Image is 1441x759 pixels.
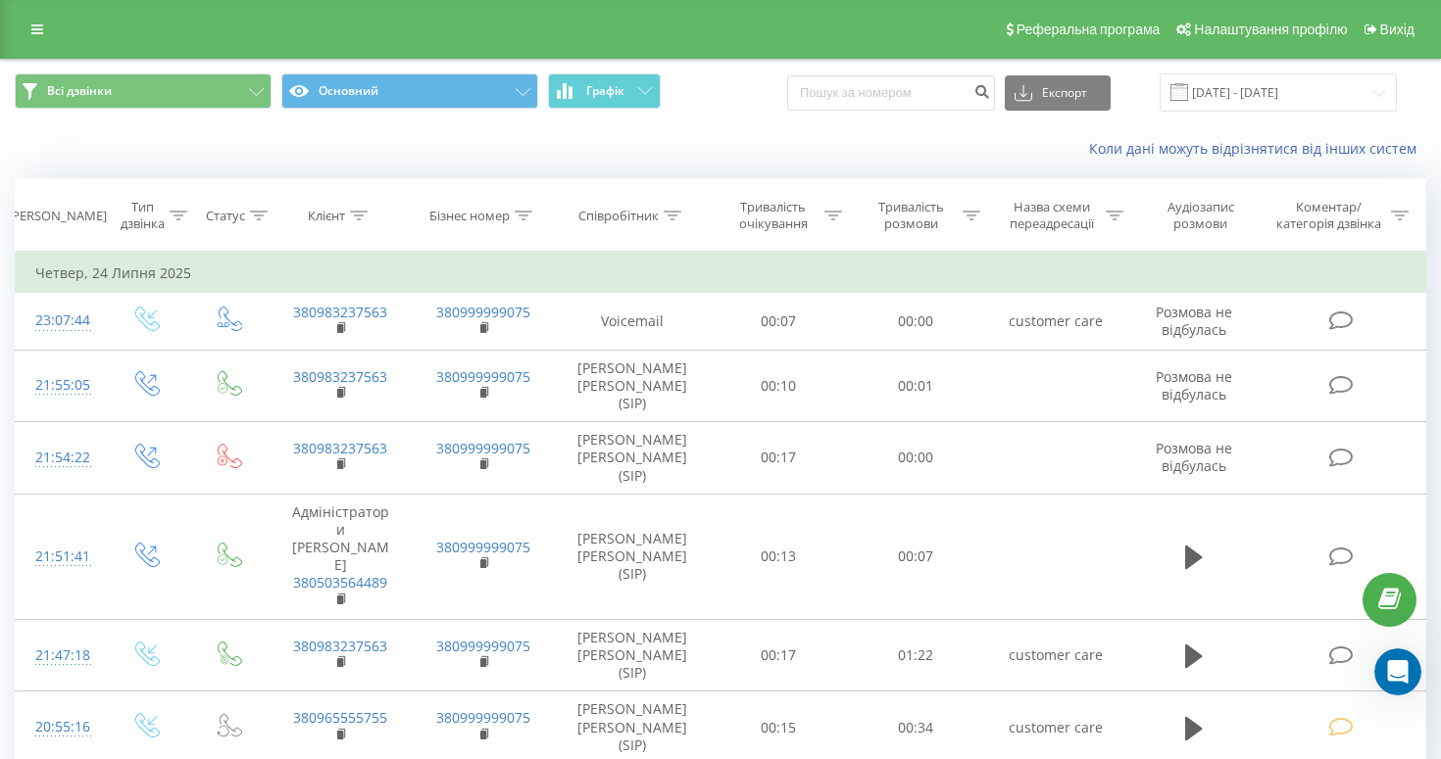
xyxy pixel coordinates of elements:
div: Нещодавнє повідомленняProfile image for ValeriiПрошу вас протестувати по можливостіValerii•21 год... [20,263,373,366]
img: Profile image for Daniil [210,31,249,71]
span: Всі дзвінки [47,83,112,99]
span: Реферальна програма [1017,22,1161,37]
a: 380999999075 [436,439,530,457]
span: Розмова не відбулась [1156,303,1232,339]
span: Допомога [291,584,362,597]
span: Прошу вас протестувати по можливості [87,310,378,326]
span: Головна [32,584,97,597]
div: Бізнес номер [429,208,510,224]
div: Тривалість очікування [727,199,820,232]
button: Повідомлення [130,535,261,613]
a: 380999999075 [436,708,530,727]
button: Графік [548,73,661,109]
a: 380503564489 [293,573,387,592]
div: Закрити [337,31,373,67]
a: 380965555755 [293,708,387,727]
span: Повідомлення [145,584,247,597]
input: Пошук за номером [787,75,995,111]
td: 00:00 [847,422,984,495]
td: 00:17 [709,619,846,691]
button: Пошук в статтях [28,469,364,508]
div: Клієнт [308,208,345,224]
div: Тип дзвінка [121,199,165,232]
span: Налаштування профілю [1194,22,1347,37]
div: Нещодавнє повідомлення [40,280,352,301]
div: Статус [206,208,245,224]
td: [PERSON_NAME] [PERSON_NAME] (SIP) [555,494,709,619]
div: Напишіть нам повідомленняЗазвичай ми відповідаємо за хвилину [20,376,373,451]
a: 380999999075 [436,538,530,556]
td: 01:22 [847,619,984,691]
td: customer care [984,293,1127,350]
p: Вiтаю 👋 [39,139,353,172]
div: API Ringostat. API-запит з'єднання 2х номерів [40,524,328,565]
button: Допомога [262,535,392,613]
span: Графік [586,84,624,98]
img: Profile image for Vladyslav [247,31,286,71]
iframe: Intercom live chat [1374,648,1421,695]
a: 380983237563 [293,303,387,321]
div: 21:47:18 [35,637,83,675]
button: Основний [281,73,538,109]
td: [PERSON_NAME] [PERSON_NAME] (SIP) [555,350,709,422]
td: Четвер, 24 Липня 2025 [16,254,1426,293]
div: Profile image for ValeriiПрошу вас протестувати по можливостіValerii•21 год. тому [21,293,372,365]
a: 380999999075 [436,367,530,386]
div: Коментар/категорія дзвінка [1271,199,1386,232]
div: • 21 год. тому [133,329,232,350]
a: 380983237563 [293,637,387,655]
div: 21:54:22 [35,439,83,477]
div: Зазвичай ми відповідаємо за хвилину [40,413,327,434]
a: 380999999075 [436,637,530,655]
span: Розмова не відбулась [1156,367,1232,403]
button: Експорт [1005,75,1111,111]
td: 00:00 [847,293,984,350]
div: 21:55:05 [35,366,83,404]
img: Profile image for Valerii [40,309,79,349]
td: 00:07 [847,494,984,619]
a: 380983237563 [293,367,387,386]
p: Чим вам допомогти? [39,172,353,239]
a: 380983237563 [293,439,387,457]
div: [PERSON_NAME] [8,208,107,224]
td: 00:17 [709,422,846,495]
td: [PERSON_NAME] [PERSON_NAME] (SIP) [555,619,709,691]
div: 20:55:16 [35,708,83,746]
img: logo [39,37,171,68]
div: 21:51:41 [35,538,83,576]
div: Співробітник [578,208,659,224]
button: Всі дзвінки [15,73,272,109]
td: 00:10 [709,350,846,422]
a: Коли дані можуть відрізнятися вiд інших систем [1089,139,1426,158]
div: Напишіть нам повідомлення [40,393,327,413]
td: Voicemail [555,293,709,350]
td: 00:13 [709,494,846,619]
td: [PERSON_NAME] [PERSON_NAME] (SIP) [555,422,709,495]
td: Адміністратори [PERSON_NAME] [269,494,412,619]
a: 380999999075 [436,303,530,321]
td: 00:01 [847,350,984,422]
span: Вихід [1380,22,1415,37]
td: customer care [984,619,1127,691]
td: 00:07 [709,293,846,350]
img: Profile image for Oleksandr [284,31,323,71]
div: API Ringostat. API-запит з'єднання 2х номерів [28,516,364,573]
div: Тривалість розмови [865,199,958,232]
span: Пошук в статтях [40,479,172,499]
span: Розмова не відбулась [1156,439,1232,475]
div: Назва схеми переадресації [1003,199,1101,232]
div: 23:07:44 [35,302,83,340]
div: Аудіозапис розмови [1146,199,1256,232]
div: Valerii [87,329,129,350]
